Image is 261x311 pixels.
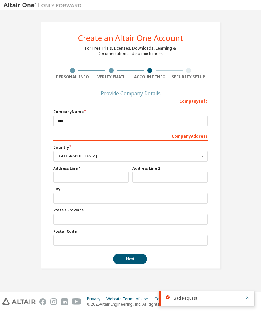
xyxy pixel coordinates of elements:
div: Privacy [87,296,106,302]
img: instagram.svg [50,298,57,305]
div: Company Address [53,130,208,141]
label: Company Name [53,109,208,114]
button: Next [113,254,147,264]
div: Cookie Consent [154,296,188,302]
img: Altair One [3,2,85,8]
div: Website Terms of Use [106,296,154,302]
label: City [53,187,208,192]
label: Address Line 2 [132,166,208,171]
div: Personal Info [53,74,92,80]
div: Create an Altair One Account [78,34,183,42]
img: altair_logo.svg [2,298,36,305]
label: Address Line 1 [53,166,129,171]
div: Security Setup [169,74,208,80]
label: State / Province [53,207,208,213]
div: For Free Trials, Licenses, Downloads, Learning & Documentation and so much more. [85,46,176,56]
label: Country [53,145,208,150]
label: Postal Code [53,229,208,234]
img: linkedin.svg [61,298,68,305]
img: facebook.svg [39,298,46,305]
img: youtube.svg [72,298,81,305]
div: Account Info [130,74,169,80]
div: Company Info [53,95,208,106]
div: [GEOGRAPHIC_DATA] [58,154,200,158]
div: Verify Email [92,74,131,80]
p: © 2025 Altair Engineering, Inc. All Rights Reserved. [87,302,188,307]
span: Bad Request [174,296,197,301]
div: Provide Company Details [53,91,208,95]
